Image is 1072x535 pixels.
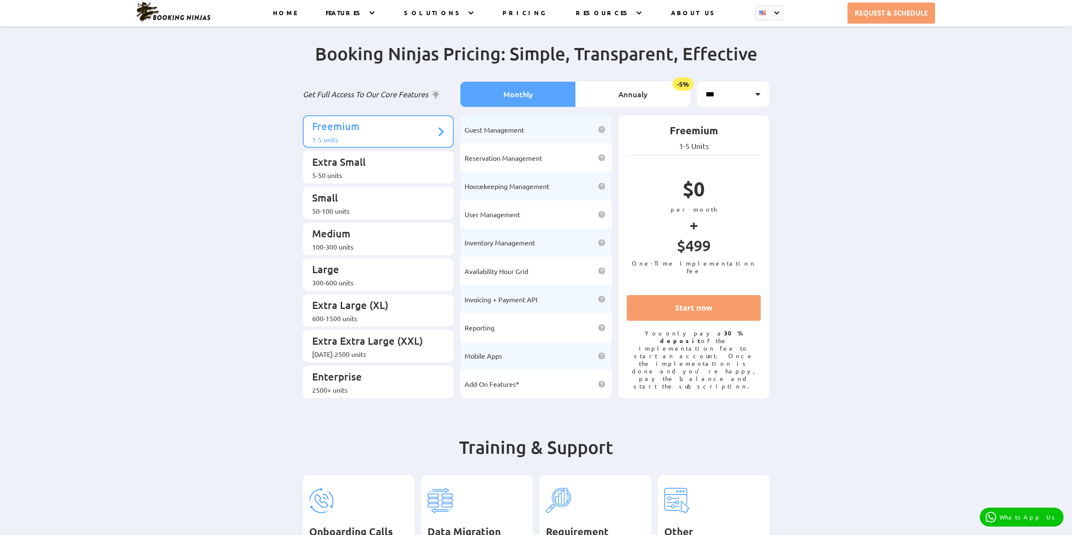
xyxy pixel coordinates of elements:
[465,267,528,275] span: Availability Hour Grid
[303,89,454,99] p: Get Full Access To Our Core Features
[598,154,605,161] img: help icon
[312,135,436,144] div: 1-5 units
[312,350,436,358] div: [DATE]-2500 units
[312,120,436,135] p: Freemium
[312,171,436,179] div: 5-50 units
[660,329,743,344] strong: 30% deposit
[465,210,520,218] span: User Management
[627,259,761,274] p: One-Time Implementation Fee
[627,176,761,205] p: $0
[576,9,631,26] a: RESOURCES
[312,386,436,394] div: 2500+ units
[627,329,761,390] p: You only pay a of the implementation fee to start an account. Once the implementation is done and...
[312,278,436,287] div: 300-600 units
[627,141,761,151] p: 1-5 Units
[627,205,761,213] p: per month
[312,242,436,251] div: 100-300 units
[312,298,436,314] p: Extra Large (XL)
[575,82,690,107] li: Annualy
[664,488,690,513] img: pricing-tag-4.svg
[671,9,718,26] a: ABOUT US
[312,263,436,278] p: Large
[1000,514,1058,521] p: WhatsApp Us
[312,227,436,242] p: Medium
[404,9,463,26] a: SOLUTIONS
[312,334,436,350] p: Extra Extra Large (XXL)
[312,370,436,386] p: Enterprise
[312,314,436,322] div: 600-1500 units
[598,239,605,246] img: help icon
[598,324,605,331] img: help icon
[303,436,770,475] h2: Training & Support
[503,9,547,26] a: PRICING
[312,191,436,207] p: Small
[312,207,436,215] div: 50-100 units
[465,125,524,134] span: Guest Management
[460,82,575,107] li: Monthly
[598,211,605,218] img: help icon
[465,323,495,332] span: Reporting
[546,488,571,513] img: pricing-tag-3.svg
[598,267,605,274] img: help icon
[312,155,436,171] p: Extra Small
[598,126,605,133] img: help icon
[627,213,761,236] p: +
[465,295,537,303] span: Invoicing + Payment API
[598,183,605,190] img: help icon
[465,182,549,190] span: Housekeeping Management
[465,351,502,360] span: Mobile Apps
[627,124,761,141] p: Freemium
[598,352,605,359] img: help icon
[627,236,761,259] p: $499
[598,381,605,388] img: help icon
[980,508,1064,527] a: WhatsApp Us
[598,295,605,303] img: help icon
[273,9,297,26] a: HOME
[465,238,535,247] span: Inventory Management
[326,9,364,26] a: FEATURES
[428,488,453,513] img: pricing-tag-2.svg
[627,295,761,321] a: Start now
[465,154,542,162] span: Reservation Management
[673,77,693,90] span: -5%
[465,380,519,388] span: Add-On Features*
[309,488,334,513] img: pricing-tag-1.svg
[303,43,770,82] h2: Booking Ninjas Pricing: Simple, Transparent, Effective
